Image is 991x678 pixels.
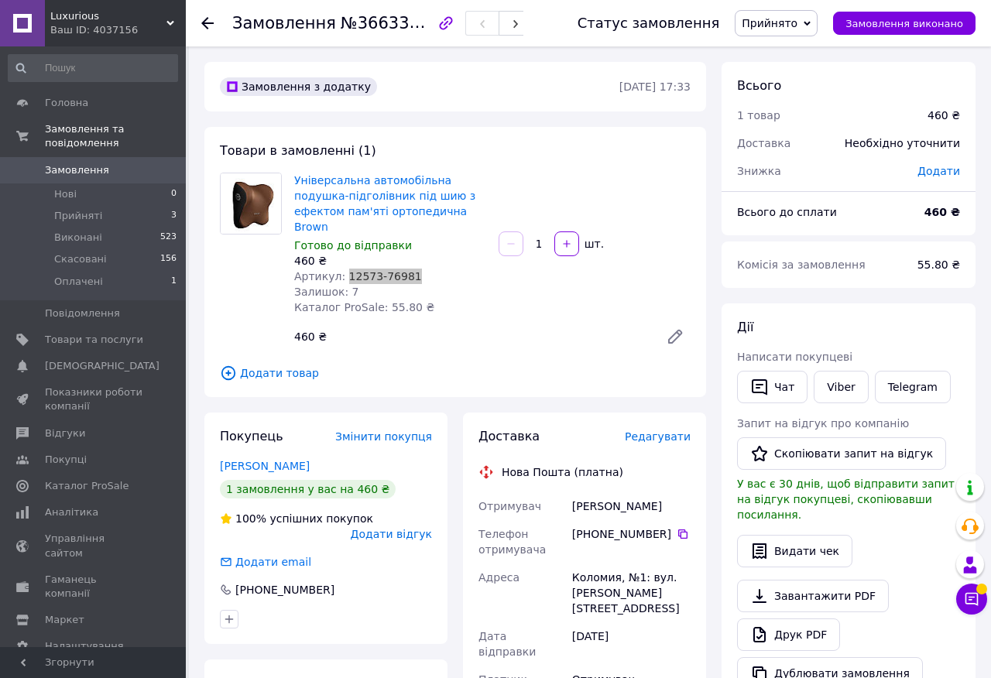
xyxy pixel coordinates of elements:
span: Отримувач [478,500,541,512]
input: Пошук [8,54,178,82]
span: Знижка [737,165,781,177]
span: Замовлення [232,14,336,33]
div: 460 ₴ [294,253,486,269]
span: Готово до відправки [294,239,412,252]
span: Доставка [737,137,790,149]
div: Необхідно уточнити [835,126,969,160]
span: Відгуки [45,426,85,440]
span: Скасовані [54,252,107,266]
span: 100% [235,512,266,525]
span: Маркет [45,613,84,627]
span: Артикул: 12573-76981 [294,270,422,282]
img: Універсальна автомобільна подушка-підголівник під шию з ефектом пам'яті ортопедична Brown [221,173,281,234]
div: шт. [581,236,605,252]
span: Каталог ProSale [45,479,129,493]
span: [DEMOGRAPHIC_DATA] [45,359,159,373]
a: [PERSON_NAME] [220,460,310,472]
span: Додати [917,165,960,177]
span: Всього [737,78,781,93]
span: 55.80 ₴ [917,259,960,271]
span: Замовлення та повідомлення [45,122,186,150]
span: Редагувати [625,430,691,443]
span: 156 [160,252,177,266]
a: Telegram [875,371,951,403]
span: Телефон отримувача [478,528,546,556]
span: Товари та послуги [45,333,143,347]
span: Товари в замовленні (1) [220,143,376,158]
span: Luxurious [50,9,166,23]
span: Прийняті [54,209,102,223]
span: 1 [171,275,177,289]
b: 460 ₴ [924,206,960,218]
div: Коломия, №1: вул. [PERSON_NAME][STREET_ADDRESS] [569,563,694,622]
span: Покупець [220,429,283,443]
span: Повідомлення [45,306,120,320]
a: Завантажити PDF [737,580,889,612]
span: Запит на відгук про компанію [737,417,909,430]
span: Гаманець компанії [45,573,143,601]
span: Показники роботи компанії [45,385,143,413]
div: 460 ₴ [288,326,653,348]
span: Всього до сплати [737,206,837,218]
a: Універсальна автомобільна подушка-підголівник під шию з ефектом пам'яті ортопедична Brown [294,174,475,233]
span: Комісія за замовлення [737,259,866,271]
a: Viber [814,371,868,403]
div: [PHONE_NUMBER] [572,526,691,542]
a: Редагувати [660,321,691,352]
span: Написати покупцеві [737,351,852,363]
span: Доставка [478,429,540,443]
div: Повернутися назад [201,15,214,31]
span: 1 товар [737,109,780,122]
span: 0 [171,187,177,201]
div: Нова Пошта (платна) [498,464,627,480]
span: Прийнято [742,17,797,29]
span: Замовлення виконано [845,18,963,29]
div: Статус замовлення [578,15,720,31]
span: Дата відправки [478,630,536,658]
div: Ваш ID: 4037156 [50,23,186,37]
span: Залишок: 7 [294,286,359,298]
div: [PHONE_NUMBER] [234,582,336,598]
span: У вас є 30 днів, щоб відправити запит на відгук покупцеві, скопіювавши посилання. [737,478,955,521]
span: Аналітика [45,505,98,519]
span: Виконані [54,231,102,245]
span: Додати товар [220,365,691,382]
div: [DATE] [569,622,694,666]
span: Додати відгук [351,528,432,540]
div: Замовлення з додатку [220,77,377,96]
button: Чат [737,371,808,403]
span: 3 [171,209,177,223]
span: Головна [45,96,88,110]
div: 460 ₴ [928,108,960,123]
span: Налаштування [45,639,124,653]
div: 1 замовлення у вас на 460 ₴ [220,480,396,498]
button: Скопіювати запит на відгук [737,437,946,470]
span: Змінити покупця [335,430,432,443]
button: Видати чек [737,535,852,567]
div: [PERSON_NAME] [569,492,694,520]
span: Замовлення [45,163,109,177]
time: [DATE] 17:33 [619,80,691,93]
div: успішних покупок [220,511,373,526]
span: Дії [737,320,753,334]
div: Додати email [234,554,313,570]
span: 523 [160,231,177,245]
button: Замовлення виконано [833,12,976,35]
div: Додати email [218,554,313,570]
span: Каталог ProSale: 55.80 ₴ [294,301,434,313]
a: Друк PDF [737,618,840,651]
span: Адреса [478,571,520,584]
span: Покупці [45,453,87,467]
span: Оплачені [54,275,103,289]
span: Управління сайтом [45,532,143,560]
span: №366336031 [341,13,451,33]
span: Нові [54,187,77,201]
button: Чат з покупцем [956,584,987,615]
